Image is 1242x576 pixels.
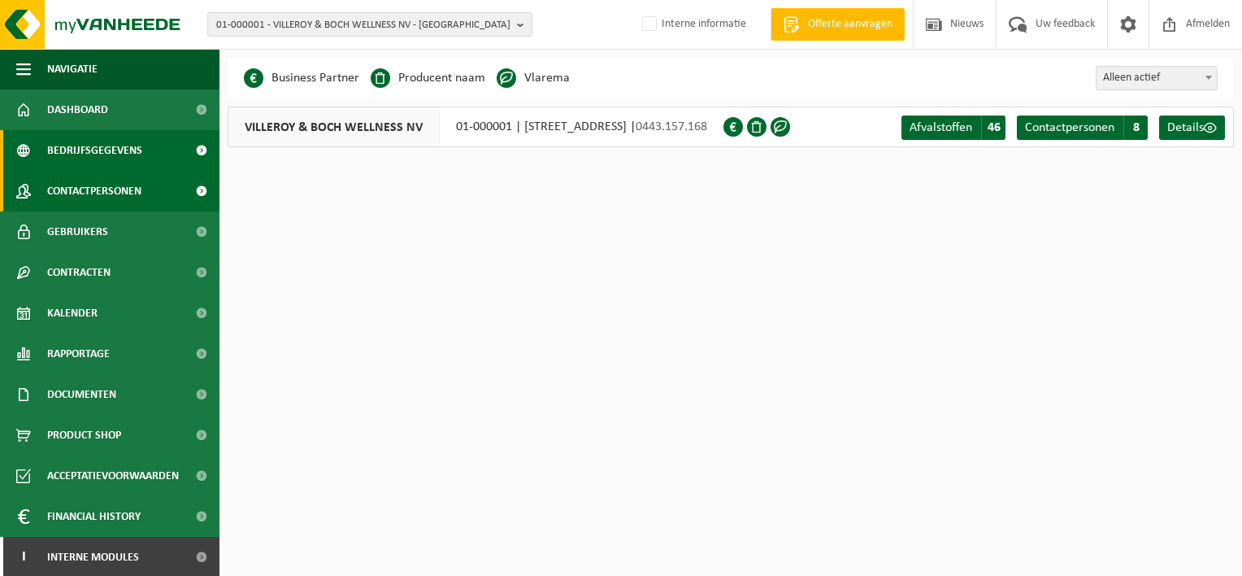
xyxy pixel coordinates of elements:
[1017,116,1148,140] a: Contactpersonen 8
[1025,121,1114,134] span: Contactpersonen
[901,116,1005,140] a: Afvalstoffen 46
[1123,116,1148,140] span: 8
[47,171,141,212] span: Contactpersonen
[1096,66,1218,90] span: Alleen actief
[47,456,179,496] span: Acceptatievoorwaarden
[47,334,110,374] span: Rapportage
[216,13,510,37] span: 01-000001 - VILLEROY & BOCH WELLNESS NV - [GEOGRAPHIC_DATA]
[804,16,897,33] span: Offerte aanvragen
[639,12,746,37] label: Interne informatie
[1167,121,1204,134] span: Details
[47,130,142,171] span: Bedrijfsgegevens
[371,66,485,90] li: Producent naam
[47,212,108,252] span: Gebruikers
[981,116,1005,140] span: 46
[47,415,121,456] span: Product Shop
[47,374,116,415] span: Documenten
[636,120,707,133] span: 0443.157.168
[497,66,570,90] li: Vlarema
[207,12,532,37] button: 01-000001 - VILLEROY & BOCH WELLNESS NV - [GEOGRAPHIC_DATA]
[1097,67,1217,89] span: Alleen actief
[47,49,98,89] span: Navigatie
[47,293,98,334] span: Kalender
[910,121,972,134] span: Afvalstoffen
[244,66,359,90] li: Business Partner
[47,252,111,293] span: Contracten
[47,89,108,130] span: Dashboard
[228,107,723,147] div: 01-000001 | [STREET_ADDRESS] |
[771,8,905,41] a: Offerte aanvragen
[1159,116,1225,140] a: Details
[47,496,141,537] span: Financial History
[228,107,440,146] span: VILLEROY & BOCH WELLNESS NV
